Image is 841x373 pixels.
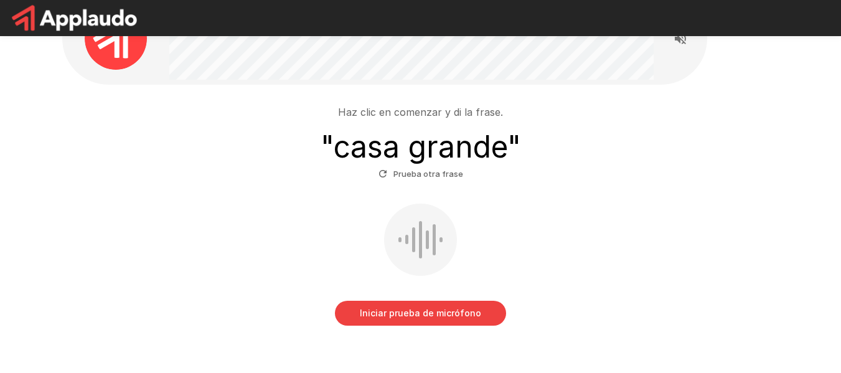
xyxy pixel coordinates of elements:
[85,7,147,70] img: applaudo_avatar.png
[668,26,693,51] button: Read questions aloud
[321,130,521,164] h3: " casa grande "
[335,301,506,326] button: Iniciar prueba de micrófono
[375,164,466,184] button: Prueba otra frase
[338,105,503,120] p: Haz clic en comenzar y di la frase.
